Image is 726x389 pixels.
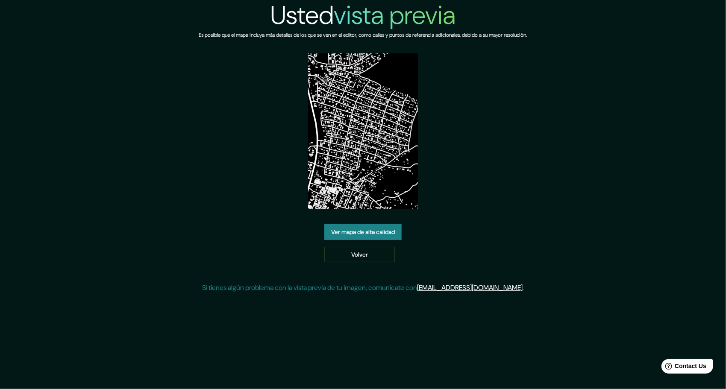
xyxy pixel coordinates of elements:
p: Si tienes algún problema con la vista previa de tu imagen, comunícate con . [202,283,524,293]
h6: Es posible que el mapa incluya más detalles de los que se ven en el editor, como calles y puntos ... [199,31,527,40]
a: Ver mapa de alta calidad [324,224,402,240]
iframe: Help widget launcher [650,356,717,380]
img: created-map-preview [308,53,418,209]
a: [EMAIL_ADDRESS][DOMAIN_NAME] [417,283,523,292]
a: Volver [324,247,395,263]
